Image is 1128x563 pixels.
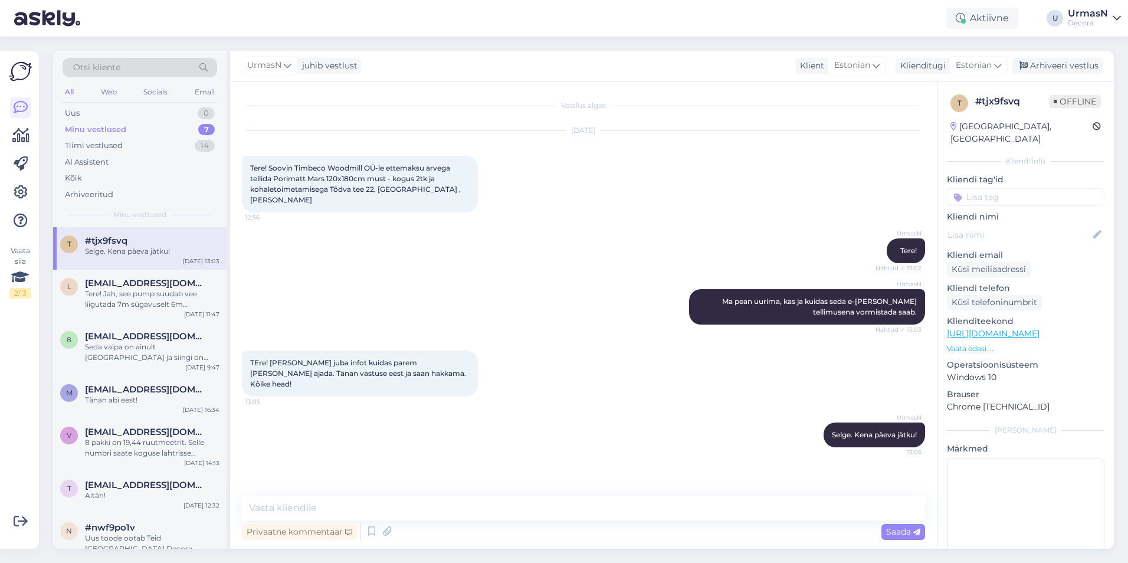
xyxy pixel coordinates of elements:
[947,328,1040,339] a: [URL][DOMAIN_NAME]
[832,430,917,439] span: Selge. Kena päeva jätku!
[947,211,1104,223] p: Kliendi nimi
[947,359,1104,371] p: Operatsioonisüsteem
[183,405,219,414] div: [DATE] 16:34
[9,246,31,299] div: Vaata siia
[85,289,219,310] div: Tere! Jah, see pump suudab vee liigutada 7m sügavuselt 6m kõrgusele, ehk kokku 13m kõrguste [PERS...
[1068,9,1121,28] a: UrmasNDecora
[184,310,219,319] div: [DATE] 11:47
[198,124,215,136] div: 7
[242,524,357,540] div: Privaatne kommentaar
[85,437,219,459] div: 8 pakki on 19,44 ruutmeetrit. Selle numbri saate koguse lahtrisse sisestada. Selle koguse hind on...
[141,84,170,100] div: Socials
[900,246,917,255] span: Tere!
[183,257,219,266] div: [DATE] 13:03
[875,325,922,334] span: Nähtud ✓ 13:03
[947,371,1104,384] p: Windows 10
[877,448,922,457] span: 13:06
[247,59,281,72] span: UrmasN
[85,480,208,490] span: terippohla@gmail.com
[65,124,126,136] div: Minu vestlused
[66,388,73,397] span: m
[947,315,1104,328] p: Klienditeekond
[947,425,1104,436] div: [PERSON_NAME]
[65,140,123,152] div: Tiimi vestlused
[67,431,71,440] span: v
[975,94,1049,109] div: # tjx9fsvq
[1068,9,1108,18] div: UrmasN
[85,246,219,257] div: Selge. Kena päeva jätku!
[85,490,219,501] div: Aitäh!
[947,401,1104,413] p: Chrome [TECHNICAL_ID]
[65,156,109,168] div: AI Assistent
[192,84,217,100] div: Email
[250,358,468,388] span: TEre! [PERSON_NAME] juba infot kuidas parem [PERSON_NAME] ajada. Tänan vastuse eest ja saan hakka...
[66,526,72,535] span: n
[947,249,1104,261] p: Kliendi email
[67,484,71,493] span: t
[958,99,962,107] span: t
[877,229,922,238] span: UrmasN
[877,413,922,422] span: UrmasN
[250,163,463,204] span: Tere! Soovin Timbeco Woodmill OÜ-le ettemaksu arvega tellida Porimatt Mars 120x180cm must - kogus...
[63,84,76,100] div: All
[947,174,1104,186] p: Kliendi tag'id
[183,501,219,510] div: [DATE] 12:32
[946,8,1018,29] div: Aktiivne
[73,61,120,74] span: Otsi kliente
[67,240,71,248] span: t
[947,294,1042,310] div: Küsi telefoninumbrit
[1049,95,1101,108] span: Offline
[242,100,925,111] div: Vestlus algas
[9,288,31,299] div: 2 / 3
[877,280,922,289] span: UrmasN
[947,443,1104,455] p: Märkmed
[947,228,1091,241] input: Lisa nimi
[65,107,80,119] div: Uus
[795,60,824,72] div: Klient
[85,235,127,246] span: #tjx9fsvq
[85,533,219,554] div: Uus toode ootab Teid [GEOGRAPHIC_DATA] Decora arvemüügis (kohe uksest sisse tulles vasakul esimen...
[947,156,1104,166] div: Kliendi info
[950,120,1093,145] div: [GEOGRAPHIC_DATA], [GEOGRAPHIC_DATA]
[85,427,208,437] span: vdostojevskaja@gmail.com
[242,125,925,136] div: [DATE]
[195,140,215,152] div: 14
[1068,18,1108,28] div: Decora
[198,107,215,119] div: 0
[947,188,1104,206] input: Lisa tag
[85,384,208,395] span: merle152@hotmail.com
[722,297,919,316] span: Ma pean uurima, kas ja kuidas seda e-[PERSON_NAME] tellimusena vormistada saab.
[99,84,119,100] div: Web
[245,397,290,406] span: 13:05
[947,343,1104,354] p: Vaata edasi ...
[65,189,113,201] div: Arhiveeritud
[956,59,992,72] span: Estonian
[185,363,219,372] div: [DATE] 9:47
[65,172,82,184] div: Kõik
[67,282,71,291] span: l
[947,282,1104,294] p: Kliendi telefon
[886,526,920,537] span: Saada
[297,60,358,72] div: juhib vestlust
[896,60,946,72] div: Klienditugi
[85,395,219,405] div: Tãnan abi eest!
[1047,10,1063,27] div: U
[875,264,922,273] span: Nähtud ✓ 13:02
[947,388,1104,401] p: Brauser
[85,522,135,533] span: #nwf9po1v
[245,213,290,222] span: 12:56
[1012,58,1103,74] div: Arhiveeri vestlus
[947,261,1031,277] div: Küsi meiliaadressi
[85,331,208,342] span: 8dkristina@gmail.com
[113,210,166,220] span: Minu vestlused
[67,335,71,344] span: 8
[184,459,219,467] div: [DATE] 14:13
[834,59,870,72] span: Estonian
[85,342,219,363] div: Seda vaipa on ainult [GEOGRAPHIC_DATA] ja siingi on kogus nii väike, et tellida ei saa. Ainult lõ...
[9,60,32,83] img: Askly Logo
[85,278,208,289] span: larry8916@gmail.com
